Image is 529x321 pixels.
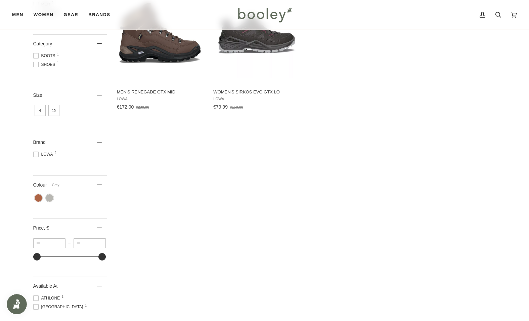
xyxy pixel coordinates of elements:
span: Men's Renegade GTX Mid [117,89,204,95]
span: Available At [33,283,58,289]
span: Grey [52,183,59,188]
span: [GEOGRAPHIC_DATA] [33,304,85,310]
span: Size [33,92,42,98]
span: , € [44,225,49,231]
span: Brands [88,11,110,18]
input: Minimum value [33,238,65,248]
span: Brand [33,139,46,145]
span: Size: 10 [48,105,59,116]
span: 2 [54,151,56,155]
span: Shoes [33,62,57,68]
span: Women's Sirkos Evo GTX Lo [213,89,300,95]
span: Price [33,225,49,231]
span: Colour [33,182,59,188]
span: – [65,241,74,245]
span: Athlone [33,295,62,301]
span: Men [12,11,24,18]
span: Lowa [33,151,55,157]
span: Lowa [117,97,204,101]
span: 1 [61,295,63,298]
span: €172.00 [117,104,134,110]
input: Maximum value [74,238,106,248]
span: Lowa [213,97,300,101]
img: Booley [235,5,294,25]
span: Size: 4 [35,105,46,116]
iframe: Button to open loyalty program pop-up [7,294,27,314]
span: 1 [57,53,59,56]
span: 1 [57,62,59,65]
span: €79.99 [213,104,228,110]
span: 1 [85,304,87,307]
span: Women [34,11,53,18]
span: Gear [63,11,78,18]
span: Colour: Grey [46,194,53,202]
span: €230.00 [136,105,149,109]
span: Boots [33,53,57,59]
span: €150.00 [230,105,243,109]
span: Colour: Brown [35,194,42,202]
span: Category [33,41,52,46]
